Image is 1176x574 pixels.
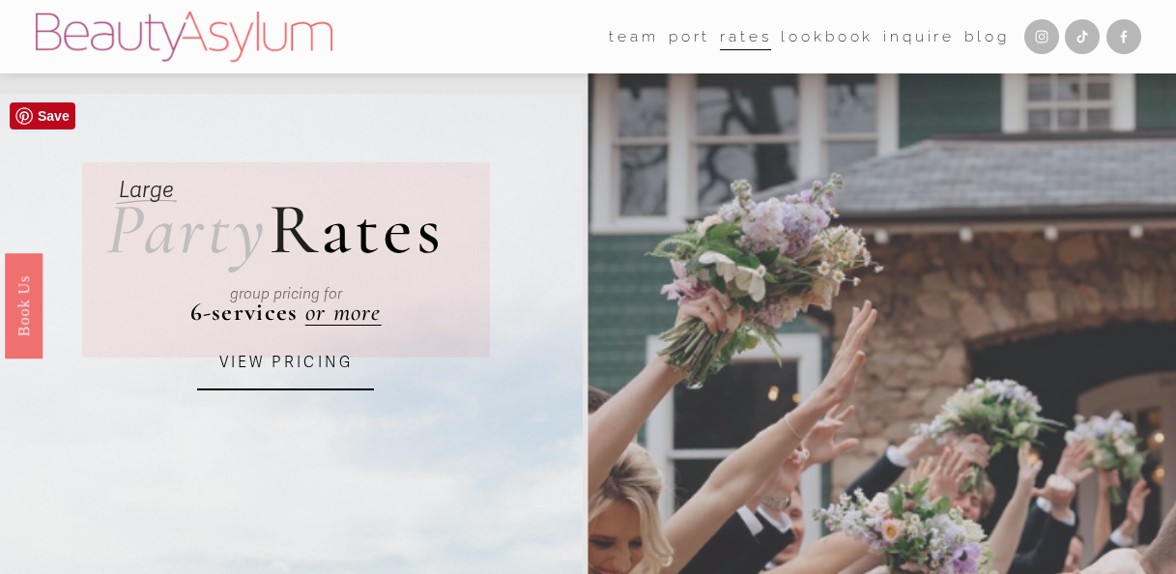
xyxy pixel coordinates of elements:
a: Blog [964,22,1010,52]
a: TikTok [1065,19,1100,54]
span: R [269,186,322,273]
a: port [669,22,711,52]
em: Large [119,177,174,204]
a: Lookbook [781,22,874,52]
img: Beauty Asylum | Bridal Hair &amp; Makeup Charlotte &amp; Atlanta [36,12,332,62]
a: Pin it! [10,102,75,129]
a: folder dropdown [609,22,659,52]
a: Inquire [883,22,955,52]
a: Rates [720,22,771,52]
h2: ates [106,193,444,266]
em: group pricing for [230,284,342,302]
a: Book Us [5,253,43,359]
a: Facebook [1106,19,1141,54]
a: VIEW PRICING [197,336,373,390]
span: team [609,23,659,50]
em: Party [106,186,269,273]
a: Instagram [1024,19,1059,54]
